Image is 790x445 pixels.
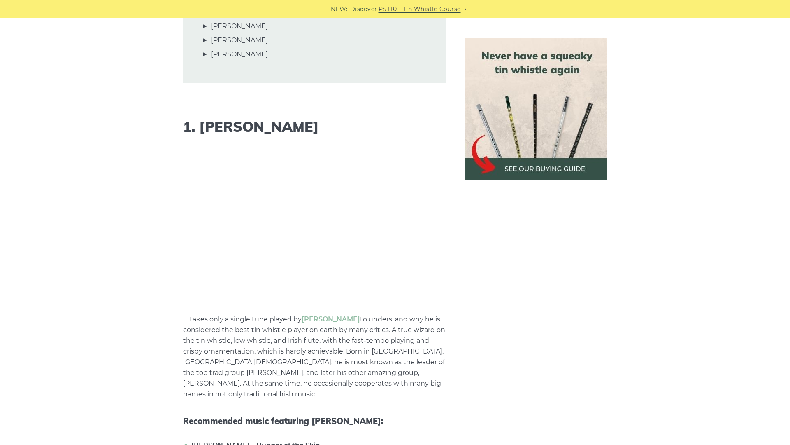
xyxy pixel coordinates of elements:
img: tin whistle buying guide [465,38,607,180]
a: [PERSON_NAME] [211,35,268,46]
iframe: Kan Night Ride To Armagh [183,149,446,297]
h2: 1. [PERSON_NAME] [183,119,446,136]
p: It takes only a single tune played by to understand why he is considered the best tin whistle pla... [183,314,446,400]
a: PST10 - Tin Whistle Course [379,5,461,14]
span: Recommended music featuring [PERSON_NAME]: [183,416,446,426]
a: [PERSON_NAME] [302,315,360,323]
a: [PERSON_NAME] [211,21,268,32]
span: Discover [350,5,377,14]
a: [PERSON_NAME] [211,49,268,60]
span: NEW: [331,5,348,14]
